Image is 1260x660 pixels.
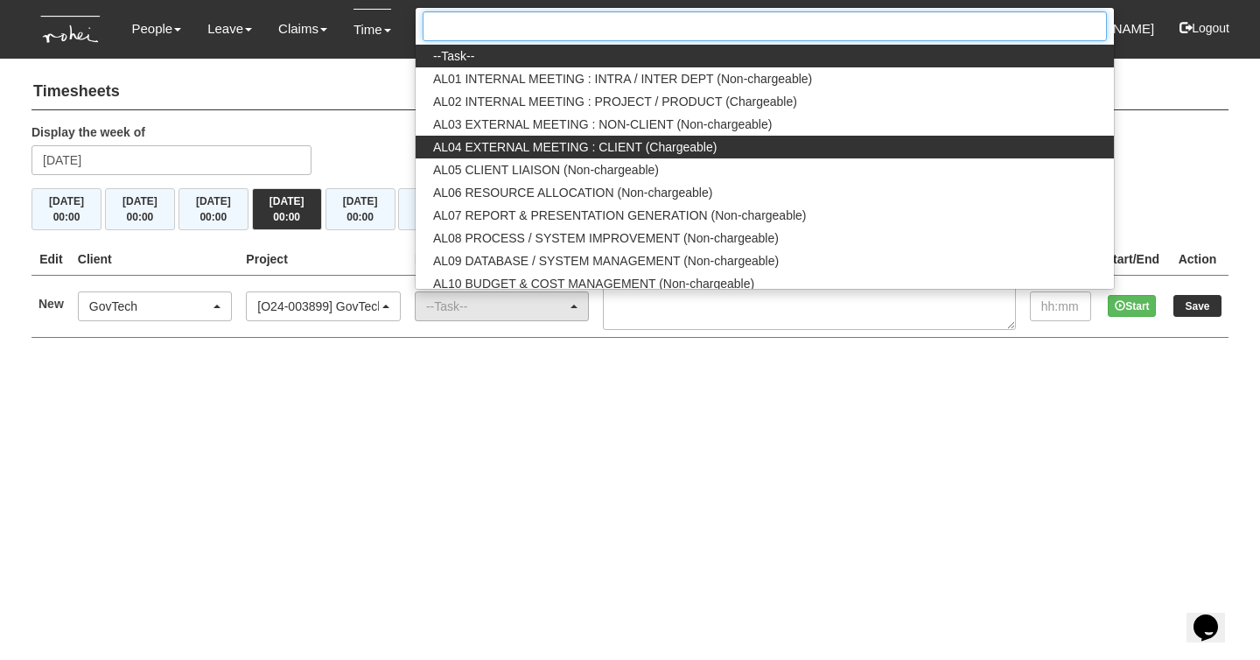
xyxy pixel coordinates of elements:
a: Time [353,9,391,50]
div: Timesheet Week Summary [31,188,1228,230]
button: [DATE]00:00 [31,188,101,230]
span: 00:00 [346,211,374,223]
span: AL01 INTERNAL MEETING : INTRA / INTER DEPT (Non-chargeable) [433,70,812,88]
span: AL08 PROCESS / SYSTEM IMPROVEMENT (Non-chargeable) [433,229,779,247]
button: Start [1108,295,1156,317]
span: AL07 REPORT & PRESENTATION GENERATION (Non-chargeable) [433,207,807,224]
th: Action [1166,243,1228,276]
span: 00:00 [273,211,300,223]
span: 00:00 [53,211,80,223]
span: AL09 DATABASE / SYSTEM MANAGEMENT (Non-chargeable) [433,252,779,270]
a: Leave [207,9,252,49]
input: Save [1173,295,1221,317]
a: People [131,9,181,49]
button: --Task-- [415,291,589,321]
span: AL04 EXTERNAL MEETING : CLIENT (Chargeable) [433,138,717,156]
span: AL06 RESOURCE ALLOCATION (Non-chargeable) [433,184,713,201]
th: Project Task [408,243,596,276]
label: Display the week of [31,123,145,141]
button: [DATE]00:00 [105,188,175,230]
div: [O24-003899] GovTech - ELP Executive Coaching [257,298,379,315]
iframe: chat widget [1186,590,1242,642]
th: Project [239,243,408,276]
span: AL02 INTERNAL MEETING : PROJECT / PRODUCT (Chargeable) [433,93,797,110]
button: [DATE]00:00 [252,188,322,230]
th: Start/End [1098,243,1166,276]
span: AL10 BUDGET & COST MANAGEMENT (Non-chargeable) [433,275,754,292]
input: hh:mm [1030,291,1091,321]
th: Client [71,243,240,276]
span: 00:00 [127,211,154,223]
div: GovTech [89,298,211,315]
div: --Task-- [426,298,567,315]
a: Claims [278,9,327,49]
span: --Task-- [433,47,474,65]
label: New [38,295,64,312]
th: Edit [31,243,71,276]
button: Logout [1167,7,1242,49]
input: Search [423,11,1107,41]
h4: Timesheets [31,74,1228,110]
span: AL05 CLIENT LIAISON (Non-chargeable) [433,161,659,179]
button: [O24-003899] GovTech - ELP Executive Coaching [246,291,401,321]
span: AL03 EXTERNAL MEETING : NON-CLIENT (Non-chargeable) [433,116,772,133]
span: 00:00 [199,211,227,223]
button: [DATE]00:00 [178,188,248,230]
button: GovTech [78,291,233,321]
button: [DATE]00:00 [325,188,395,230]
button: [DATE]00:00 [398,188,468,230]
